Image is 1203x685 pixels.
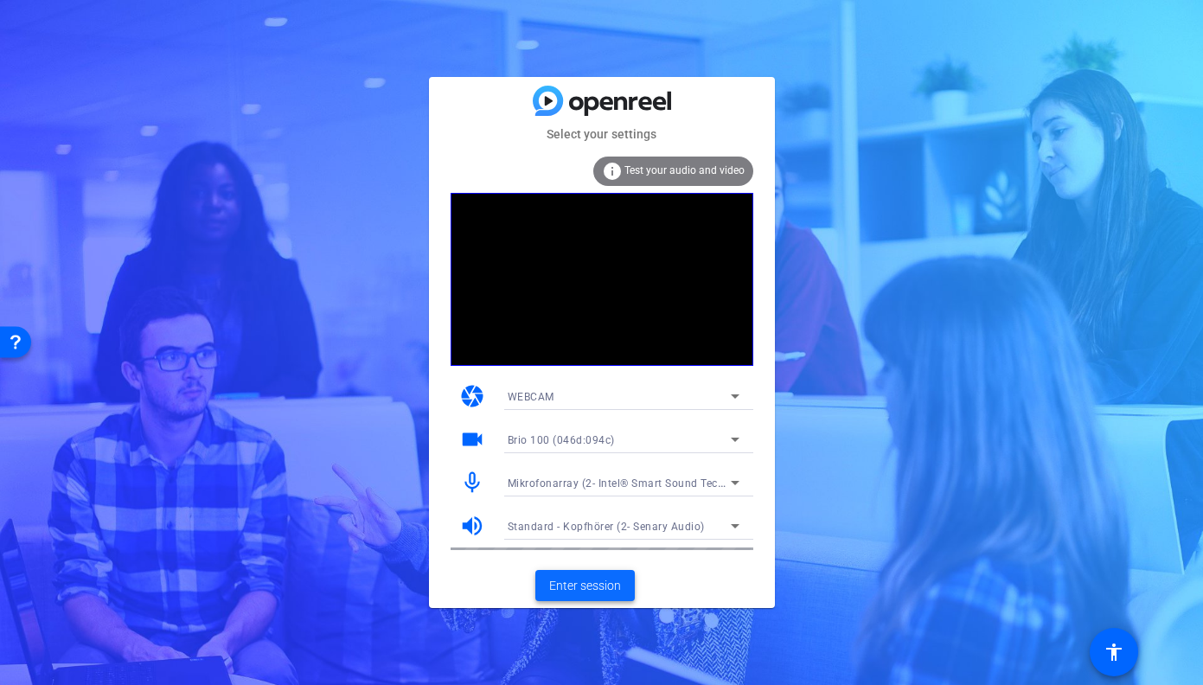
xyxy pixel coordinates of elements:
span: Brio 100 (046d:094c) [508,434,615,446]
mat-icon: volume_up [459,513,485,539]
button: Enter session [535,570,635,601]
mat-icon: info [602,161,623,182]
mat-card-subtitle: Select your settings [429,125,775,144]
span: Standard - Kopfhörer (2- Senary Audio) [508,521,705,533]
mat-icon: camera [459,383,485,409]
mat-icon: videocam [459,426,485,452]
img: blue-gradient.svg [533,86,671,116]
span: Test your audio and video [624,164,745,176]
mat-icon: accessibility [1104,642,1124,663]
span: Enter session [549,577,621,595]
span: Mikrofonarray (2- Intel® Smart Sound Technologie für digitale Mikrofone) [508,476,878,490]
span: WEBCAM [508,391,554,403]
mat-icon: mic_none [459,470,485,496]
